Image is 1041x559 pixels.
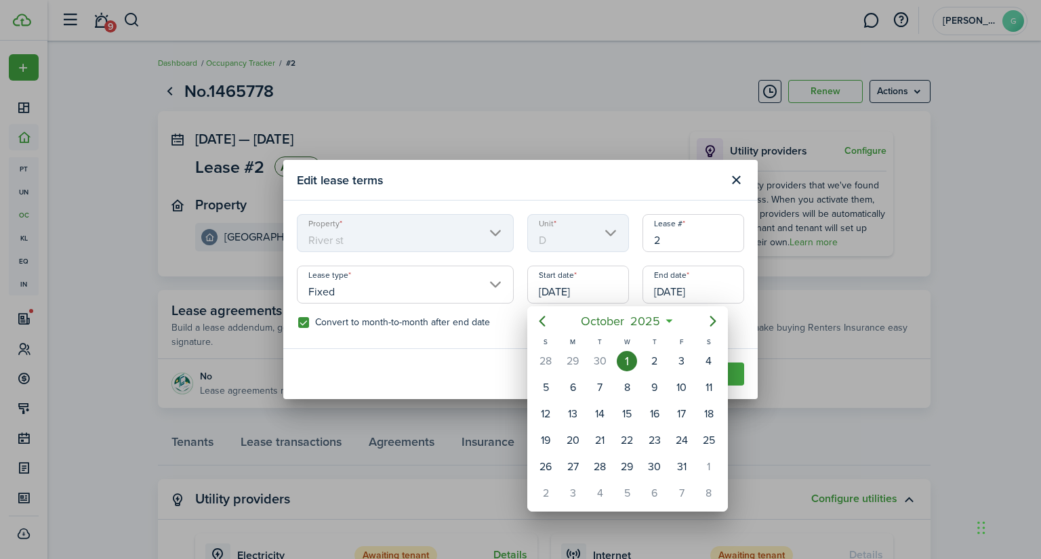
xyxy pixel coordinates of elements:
[563,377,583,398] div: Monday, October 6, 2025
[672,483,692,503] div: Friday, November 7, 2025
[699,377,719,398] div: Saturday, October 11, 2025
[573,309,669,333] mbsc-button: October2025
[559,336,586,348] div: M
[535,377,556,398] div: Sunday, October 5, 2025
[529,308,556,335] mbsc-button: Previous page
[699,351,719,371] div: Saturday, October 4, 2025
[645,457,665,477] div: Thursday, October 30, 2025
[645,404,665,424] div: Thursday, October 16, 2025
[641,336,668,348] div: T
[699,457,719,477] div: Saturday, November 1, 2025
[672,404,692,424] div: Friday, October 17, 2025
[668,336,695,348] div: F
[672,351,692,371] div: Friday, October 3, 2025
[590,351,610,371] div: Tuesday, September 30, 2025
[699,308,727,335] mbsc-button: Next page
[645,351,665,371] div: Thursday, October 2, 2025
[613,336,640,348] div: W
[699,404,719,424] div: Saturday, October 18, 2025
[617,430,637,451] div: Wednesday, October 22, 2025
[699,430,719,451] div: Saturday, October 25, 2025
[586,336,613,348] div: T
[590,404,610,424] div: Tuesday, October 14, 2025
[617,351,637,371] div: Wednesday, October 1, 2025
[563,351,583,371] div: Monday, September 29, 2025
[617,377,637,398] div: Wednesday, October 8, 2025
[535,404,556,424] div: Sunday, October 12, 2025
[645,430,665,451] div: Thursday, October 23, 2025
[532,336,559,348] div: S
[628,309,664,333] span: 2025
[535,457,556,477] div: Sunday, October 26, 2025
[535,430,556,451] div: Sunday, October 19, 2025
[617,404,637,424] div: Wednesday, October 15, 2025
[672,457,692,477] div: Friday, October 31, 2025
[563,404,583,424] div: Monday, October 13, 2025
[617,483,637,503] div: Wednesday, November 5, 2025
[590,457,610,477] div: Tuesday, October 28, 2025
[590,430,610,451] div: Tuesday, October 21, 2025
[590,377,610,398] div: Tuesday, October 7, 2025
[699,483,719,503] div: Saturday, November 8, 2025
[672,430,692,451] div: Friday, October 24, 2025
[617,457,637,477] div: Wednesday, October 29, 2025
[563,457,583,477] div: Monday, October 27, 2025
[672,377,692,398] div: Friday, October 10, 2025
[535,351,556,371] div: Sunday, September 28, 2025
[578,309,628,333] span: October
[590,483,610,503] div: Tuesday, November 4, 2025
[645,483,665,503] div: Thursday, November 6, 2025
[645,377,665,398] div: Thursday, October 9, 2025
[695,336,722,348] div: S
[535,483,556,503] div: Sunday, November 2, 2025
[563,430,583,451] div: Monday, October 20, 2025
[563,483,583,503] div: Monday, November 3, 2025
